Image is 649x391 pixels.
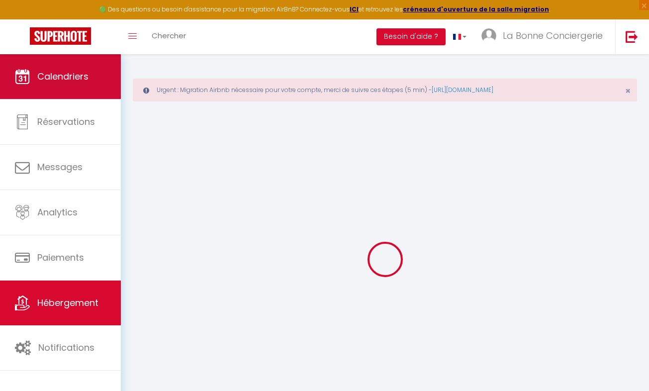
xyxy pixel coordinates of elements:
[403,5,549,13] a: créneaux d'ouverture de la salle migration
[8,4,38,34] button: Ouvrir le widget de chat LiveChat
[152,30,186,41] span: Chercher
[350,5,359,13] a: ICI
[376,28,446,45] button: Besoin d'aide ?
[474,19,615,54] a: ... La Bonne Conciergerie
[625,85,631,97] span: ×
[481,28,496,43] img: ...
[432,86,493,94] a: [URL][DOMAIN_NAME]
[30,27,91,45] img: Super Booking
[144,19,193,54] a: Chercher
[37,251,84,264] span: Paiements
[37,115,95,128] span: Réservations
[37,70,89,83] span: Calendriers
[37,206,78,218] span: Analytics
[625,87,631,96] button: Close
[37,296,98,309] span: Hébergement
[37,161,83,173] span: Messages
[133,79,637,101] div: Urgent : Migration Airbnb nécessaire pour votre compte, merci de suivre ces étapes (5 min) -
[38,341,94,354] span: Notifications
[503,29,603,42] span: La Bonne Conciergerie
[626,30,638,43] img: logout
